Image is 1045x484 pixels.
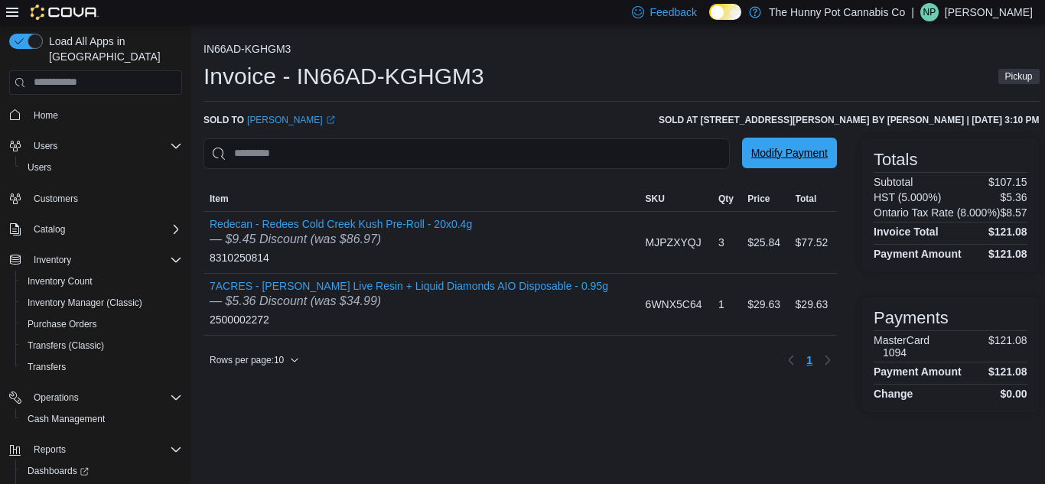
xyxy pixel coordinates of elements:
[3,439,188,460] button: Reports
[31,5,99,20] img: Cova
[21,294,182,312] span: Inventory Manager (Classic)
[709,20,710,21] span: Dark Mode
[3,219,188,240] button: Catalog
[21,272,99,291] a: Inventory Count
[3,104,188,126] button: Home
[28,339,104,352] span: Transfers (Classic)
[988,334,1027,359] p: $121.08
[988,176,1027,188] p: $107.15
[15,157,188,178] button: Users
[28,465,89,477] span: Dashboards
[15,292,188,313] button: Inventory Manager (Classic)
[923,3,936,21] span: NP
[874,206,1001,219] h6: Ontario Tax Rate (8.000%)
[28,220,182,239] span: Catalog
[646,295,702,313] span: 6WNX5C64
[945,3,1033,21] p: [PERSON_NAME]
[21,315,182,333] span: Purchase Orders
[34,109,58,122] span: Home
[650,5,697,20] span: Feedback
[3,187,188,210] button: Customers
[718,193,734,205] span: Qty
[751,145,828,161] span: Modify Payment
[988,365,1027,378] h4: $121.08
[21,158,182,177] span: Users
[874,248,962,260] h4: Payment Amount
[789,187,837,211] button: Total
[28,137,63,155] button: Users
[28,251,77,269] button: Inventory
[21,294,148,312] a: Inventory Manager (Classic)
[742,138,837,168] button: Modify Payment
[988,248,1027,260] h4: $121.08
[789,289,837,320] div: $29.63
[28,106,64,125] a: Home
[203,61,484,92] h1: Invoice - IN66AD-KGHGM3
[203,114,335,126] div: Sold to
[998,69,1040,84] span: Pickup
[920,3,939,21] div: Nick Parks
[203,351,305,369] button: Rows per page:10
[28,361,66,373] span: Transfers
[21,315,103,333] a: Purchase Orders
[789,227,837,258] div: $77.52
[21,336,182,355] span: Transfers (Classic)
[659,114,1040,126] h6: Sold at [STREET_ADDRESS][PERSON_NAME] by [PERSON_NAME] | [DATE] 3:10 PM
[782,348,837,372] nav: Pagination for table: MemoryTable from EuiInMemoryTable
[21,410,111,428] a: Cash Management
[769,3,905,21] p: The Hunny Pot Cannabis Co
[796,193,817,205] span: Total
[43,34,182,64] span: Load All Apps in [GEOGRAPHIC_DATA]
[210,280,608,329] div: 2500002272
[712,227,741,258] div: 3
[782,351,800,369] button: Previous page
[874,309,949,327] h3: Payments
[15,335,188,356] button: Transfers (Classic)
[28,318,97,330] span: Purchase Orders
[741,187,789,211] button: Price
[247,114,335,126] a: [PERSON_NAME]External link
[874,191,941,203] h6: HST (5.000%)
[15,408,188,430] button: Cash Management
[34,391,79,404] span: Operations
[34,254,71,266] span: Inventory
[28,190,84,208] a: Customers
[800,348,819,372] ul: Pagination for table: MemoryTable from EuiInMemoryTable
[210,193,229,205] span: Item
[874,334,929,346] h6: MasterCard
[712,187,741,211] button: Qty
[34,140,57,152] span: Users
[28,189,182,208] span: Customers
[210,218,472,230] button: Redecan - Redees Cold Creek Kush Pre-Roll - 20x0.4g
[640,187,712,211] button: SKU
[712,289,741,320] div: 1
[741,289,789,320] div: $29.63
[15,313,188,335] button: Purchase Orders
[874,151,917,169] h3: Totals
[874,365,962,378] h4: Payment Amount
[15,460,188,482] a: Dashboards
[28,413,105,425] span: Cash Management
[874,176,913,188] h6: Subtotal
[800,348,819,372] button: Page 1 of 1
[3,387,188,408] button: Operations
[203,43,1040,58] nav: An example of EuiBreadcrumbs
[21,410,182,428] span: Cash Management
[21,462,182,480] span: Dashboards
[28,297,142,309] span: Inventory Manager (Classic)
[210,230,472,248] div: — $9.45 Discount (was $86.97)
[883,346,929,359] h6: 1094
[21,358,182,376] span: Transfers
[28,220,71,239] button: Catalog
[210,292,608,310] div: — $5.36 Discount (was $34.99)
[34,223,65,236] span: Catalog
[28,388,85,407] button: Operations
[34,443,66,456] span: Reports
[646,193,665,205] span: SKU
[326,115,335,125] svg: External link
[3,249,188,271] button: Inventory
[28,251,182,269] span: Inventory
[911,3,914,21] p: |
[1001,206,1027,219] p: $8.57
[28,440,182,459] span: Reports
